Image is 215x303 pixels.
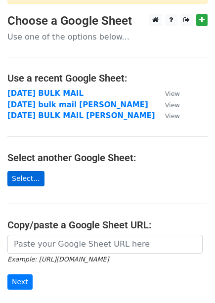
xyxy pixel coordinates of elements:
a: [DATE] bulk mail [PERSON_NAME] [7,100,148,109]
a: Select... [7,171,44,186]
small: View [165,112,180,120]
small: View [165,101,180,109]
small: Example: [URL][DOMAIN_NAME] [7,256,109,263]
a: View [155,111,180,120]
input: Next [7,274,33,290]
a: View [155,89,180,98]
a: View [155,100,180,109]
h4: Use a recent Google Sheet: [7,72,208,84]
h3: Choose a Google Sheet [7,14,208,28]
small: View [165,90,180,97]
h4: Copy/paste a Google Sheet URL: [7,219,208,231]
a: [DATE] BULK MAIL [7,89,84,98]
p: Use one of the options below... [7,32,208,42]
a: [DATE] BULK MAIL [PERSON_NAME] [7,111,155,120]
input: Paste your Google Sheet URL here [7,235,203,254]
iframe: Chat Widget [166,256,215,303]
h4: Select another Google Sheet: [7,152,208,164]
